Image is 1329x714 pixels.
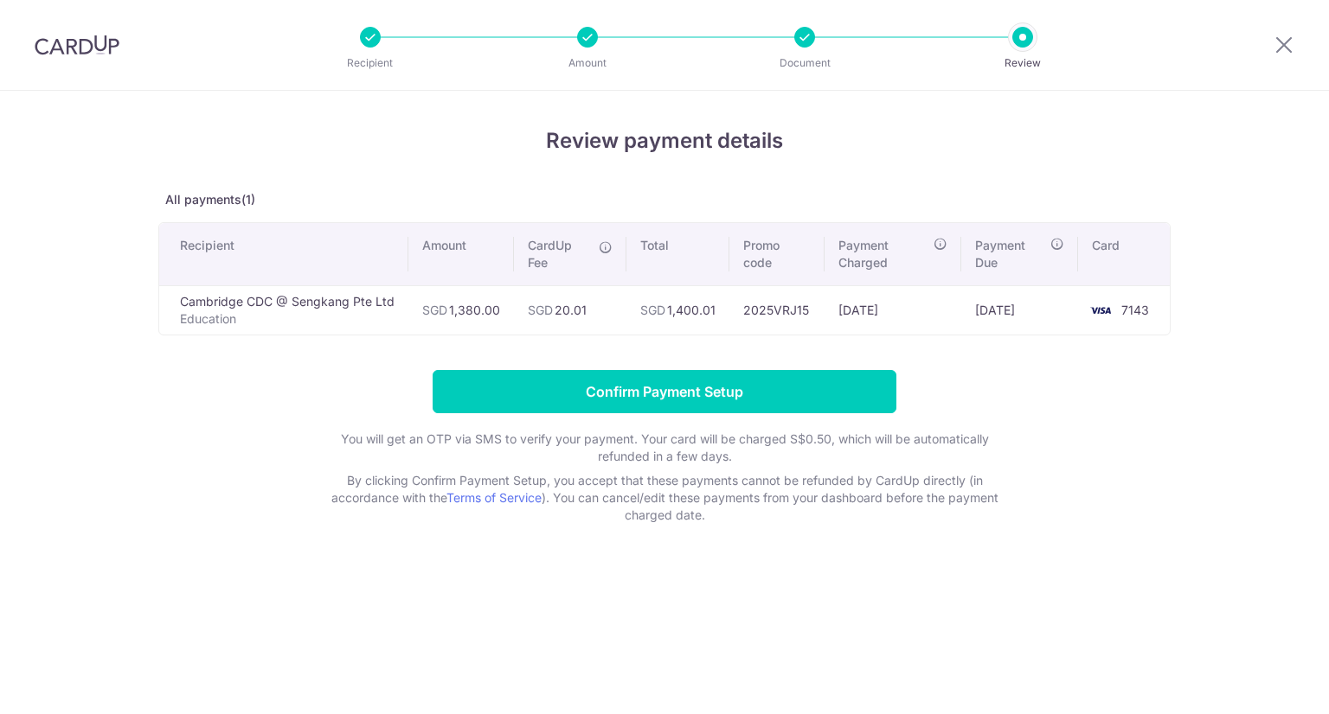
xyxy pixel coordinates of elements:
h4: Review payment details [158,125,1171,156]
th: Recipient [159,223,408,285]
input: Confirm Payment Setup [433,370,896,413]
span: Payment Charged [838,237,928,271]
p: Education [180,310,395,328]
td: [DATE] [825,285,961,335]
span: 7143 [1121,303,1149,317]
th: Amount [408,223,514,285]
th: Card [1078,223,1170,285]
p: Amount [523,54,652,72]
img: <span class="translation_missing" title="translation missing: en.account_steps.new_confirm_form.b... [1083,300,1118,321]
th: Total [626,223,729,285]
th: Promo code [729,223,825,285]
p: Document [741,54,869,72]
td: 20.01 [514,285,626,335]
p: Recipient [306,54,434,72]
p: Review [959,54,1087,72]
span: Payment Due [975,237,1045,271]
iframe: Opens a widget where you can find more information [1218,662,1312,705]
td: 2025VRJ15 [729,285,825,335]
span: SGD [640,303,665,317]
p: All payments(1) [158,191,1171,208]
span: CardUp Fee [528,237,590,271]
td: 1,380.00 [408,285,514,335]
p: You will get an OTP via SMS to verify your payment. Your card will be charged S$0.50, which will ... [318,430,1011,465]
span: SGD [528,303,553,317]
span: SGD [422,303,447,317]
a: Terms of Service [446,490,542,505]
td: [DATE] [961,285,1078,335]
img: CardUp [35,35,119,55]
p: By clicking Confirm Payment Setup, you accept that these payments cannot be refunded by CardUp di... [318,472,1011,524]
td: Cambridge CDC @ Sengkang Pte Ltd [159,285,408,335]
td: 1,400.01 [626,285,729,335]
